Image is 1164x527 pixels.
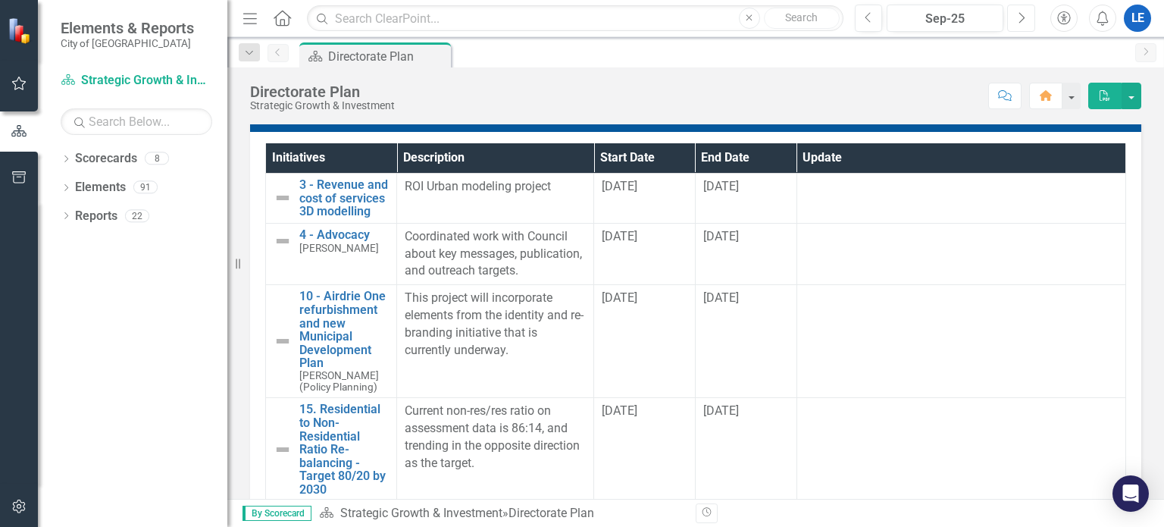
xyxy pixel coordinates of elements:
[75,150,137,168] a: Scorecards
[796,285,1125,398] td: Double-Click to Edit
[1124,5,1151,32] button: LE
[785,11,818,24] span: Search
[594,223,696,285] td: Double-Click to Edit
[602,179,637,193] span: [DATE]
[703,229,739,243] span: [DATE]
[594,285,696,398] td: Double-Click to Edit
[892,10,998,28] div: Sep-25
[602,403,637,418] span: [DATE]
[594,398,696,501] td: Double-Click to Edit
[266,223,397,285] td: Double-Click to Edit Right Click for Context Menu
[695,285,796,398] td: Double-Click to Edit
[61,108,212,135] input: Search Below...
[274,232,292,250] img: Not Defined
[299,403,389,496] a: 15. Residential to Non-Residential Ratio Re-balancing - Target 80/20 by 2030
[299,228,389,242] a: 4 - Advocacy
[594,174,696,224] td: Double-Click to Edit
[274,332,292,350] img: Not Defined
[796,398,1125,501] td: Double-Click to Edit
[75,179,126,196] a: Elements
[397,174,594,224] td: Double-Click to Edit
[133,181,158,194] div: 91
[299,290,389,370] a: 10 - Airdrie One refurbishment and new Municipal Development Plan
[61,19,194,37] span: Elements & Reports
[266,398,397,501] td: Double-Click to Edit Right Click for Context Menu
[319,505,684,522] div: »
[695,174,796,224] td: Double-Click to Edit
[61,37,194,49] small: City of [GEOGRAPHIC_DATA]
[340,506,502,520] a: Strategic Growth & Investment
[1112,475,1149,512] div: Open Intercom Messenger
[242,506,311,521] span: By Scorecard
[299,370,389,393] small: [PERSON_NAME] (Policy Planning)
[405,179,551,193] span: ROI Urban modeling project
[703,179,739,193] span: [DATE]
[145,152,169,165] div: 8
[125,209,149,222] div: 22
[695,223,796,285] td: Double-Click to Edit
[703,403,739,418] span: [DATE]
[602,290,637,305] span: [DATE]
[299,178,389,218] a: 3 - Revenue and cost of services 3D modelling
[266,285,397,398] td: Double-Click to Edit Right Click for Context Menu
[602,229,637,243] span: [DATE]
[796,174,1125,224] td: Double-Click to Edit
[887,5,1003,32] button: Sep-25
[405,403,580,470] span: Current non-res/res ratio on assessment data is 86:14, and trending in the opposite direction as ...
[266,174,397,224] td: Double-Click to Edit Right Click for Context Menu
[405,290,584,357] span: This project will incorporate elements from the identity and re-branding initiative that is curre...
[307,5,843,32] input: Search ClearPoint...
[8,17,34,43] img: ClearPoint Strategy
[328,47,447,66] div: Directorate Plan
[250,100,395,111] div: Strategic Growth & Investment
[250,83,395,100] div: Directorate Plan
[299,243,379,254] small: [PERSON_NAME]
[764,8,840,29] button: Search
[75,208,117,225] a: Reports
[508,506,594,520] div: Directorate Plan
[274,441,292,459] img: Not Defined
[703,290,739,305] span: [DATE]
[695,398,796,501] td: Double-Click to Edit
[796,223,1125,285] td: Double-Click to Edit
[61,72,212,89] a: Strategic Growth & Investment
[397,285,594,398] td: Double-Click to Edit
[405,229,582,278] span: Coordinated work with Council about key messages, publication, and outreach targets.
[397,398,594,501] td: Double-Click to Edit
[397,223,594,285] td: Double-Click to Edit
[274,189,292,207] img: Not Defined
